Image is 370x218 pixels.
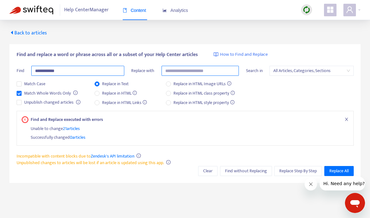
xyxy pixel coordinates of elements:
img: Swifteq [9,6,53,14]
span: Incompatible with content blocks due to [17,153,134,160]
iframe: Close message [305,178,317,190]
div: Unable to change [31,123,349,132]
span: Replace with [131,67,154,74]
button: Replace All [324,166,354,176]
div: Successfully changed [31,132,349,141]
span: Analytics [162,8,188,13]
button: Clear [198,166,218,176]
span: book [123,8,127,13]
span: info-circle [73,91,78,95]
span: How to Find and Replace [220,51,268,58]
span: close [23,118,27,121]
img: image-link [213,52,218,57]
span: Back to articles [9,29,47,37]
span: Clear [203,168,213,174]
span: Find [17,67,24,74]
span: Content [123,8,146,13]
strong: Find and Replace executed with errors [31,116,103,123]
span: caret-left [9,30,14,35]
span: Replace in HTML style property [171,99,237,106]
span: Find and replace a word or phrase across all or a subset of your Help Center articles [17,51,198,59]
span: Match Whole Words Only [22,90,73,97]
span: info-circle [76,100,80,104]
span: Unpublish changed articles [22,99,76,106]
span: close [344,117,349,122]
span: Unpublished changes to articles will be lost if an article is updated using this app. [17,159,164,166]
span: info-circle [166,160,171,164]
span: Replace in HTML Links [100,99,150,106]
span: Match Case [22,80,48,87]
span: 21 articles [63,125,80,132]
span: Find without Replacing [225,168,267,174]
a: How to Find and Replace [213,51,268,58]
span: 0 articles [70,134,85,141]
span: info-circle [136,153,141,158]
span: Replace in HTML class property [171,90,237,97]
a: Zendesk's API limitation [91,153,134,160]
span: user [346,6,353,13]
span: appstore [326,6,334,13]
button: Find without Replacing [220,166,272,176]
img: sync.dc5367851b00ba804db3.png [303,6,311,14]
span: Replace in Text [100,80,131,87]
span: Replace in HTML [100,90,140,97]
span: Search in [246,67,263,74]
span: Replace All [329,168,349,174]
span: Replace in HTML Image URLs [171,80,234,87]
span: Replace Step By Step [279,168,317,174]
span: area-chart [162,8,167,13]
span: Help Center Manager [64,4,109,16]
button: Replace Step By Step [274,166,322,176]
span: All Articles, Categories, Sections [273,66,350,75]
iframe: Button to launch messaging window [345,193,365,213]
iframe: Message from company [320,177,365,190]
